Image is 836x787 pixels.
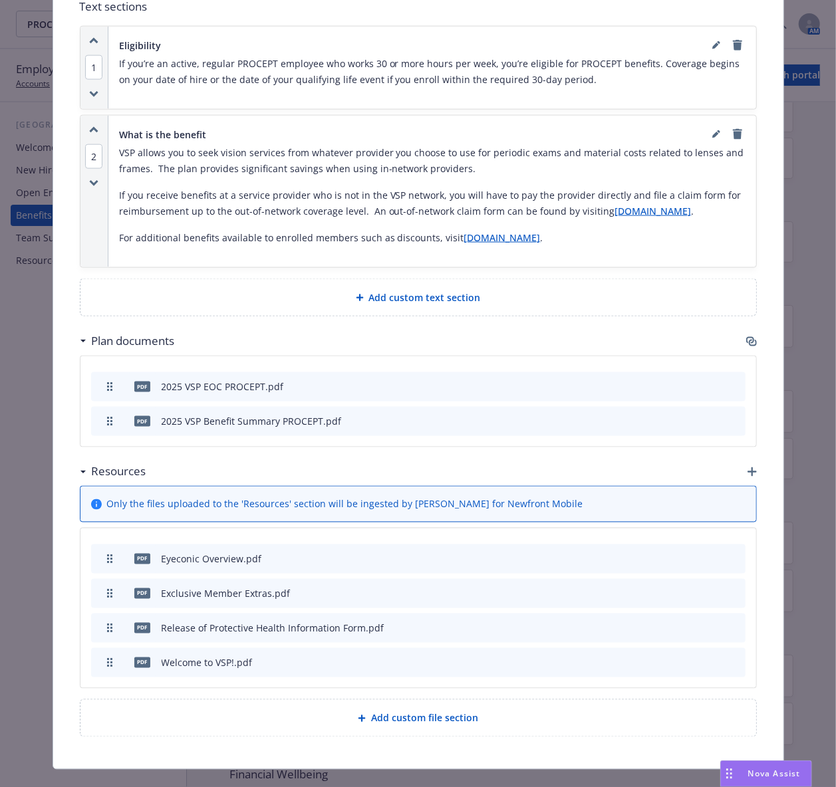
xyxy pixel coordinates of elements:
div: Add custom text section [80,279,757,316]
span: pdf [134,588,150,598]
span: 1 [85,55,102,80]
div: Plan documents [80,332,175,350]
a: remove [730,126,746,142]
button: 2 [85,150,102,164]
button: archive file [730,552,740,566]
div: Resources [80,463,146,481]
h3: Resources [92,463,146,481]
div: Drag to move [721,761,738,786]
button: download file [686,656,696,670]
button: download file [686,587,696,601]
button: 1 [85,60,102,74]
a: [DOMAIN_NAME] [464,231,541,244]
div: Exclusive Member Extras.pdf [162,587,291,601]
button: download file [686,380,696,393]
p: VSP allows you to seek vision services from whatever provider you choose to use for periodic exam... [119,145,746,177]
div: Welcome to VSP!.pdf [162,656,253,670]
button: download file [686,621,696,635]
a: remove [730,37,746,53]
div: Eyeconic Overview.pdf [162,552,262,566]
span: Add custom text section [369,290,481,304]
h3: Plan documents [92,332,175,350]
button: preview file [707,380,719,393]
button: download file [686,552,696,566]
button: archive file [730,621,740,635]
span: pdf [134,554,150,564]
button: preview file [707,587,719,601]
button: archive file [730,587,740,601]
p: For additional benefits available to enrolled members such as discounts, visit . [119,230,746,246]
span: pdf [134,657,150,667]
span: Nova Assist [748,768,801,779]
button: archive file [730,414,740,428]
button: archive file [730,380,740,393]
button: download file [686,414,696,428]
div: Add custom file section [80,699,757,737]
button: preview file [707,656,719,670]
span: What is the benefit [119,128,206,142]
div: 2025 VSP EOC PROCEPT.pdf [162,380,284,393]
button: Nova Assist [720,760,812,787]
span: pdf [134,416,150,426]
span: pdf [134,623,150,633]
div: Release of Protective Health Information Form.pdf [162,621,384,635]
a: editPencil [708,126,724,142]
button: preview file [707,621,719,635]
div: 2025 VSP Benefit Summary PROCEPT.pdf [162,414,342,428]
p: If you’re an active, regular PROCEPT employee who works 30 or more hours per week, you’re eligibl... [119,56,746,88]
a: editPencil [708,37,724,53]
button: preview file [707,414,719,428]
p: If you receive benefits at a service provider who is not in the VSP network, you will have to pay... [119,187,746,219]
span: Add custom file section [371,711,478,725]
span: Only the files uploaded to the 'Resources' section will be ingested by [PERSON_NAME] for Newfront... [107,497,583,511]
button: preview file [707,552,719,566]
span: Eligibility [119,39,161,53]
span: pdf [134,382,150,392]
span: 2 [85,144,102,169]
button: archive file [730,656,740,670]
a: [DOMAIN_NAME] [615,205,692,217]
